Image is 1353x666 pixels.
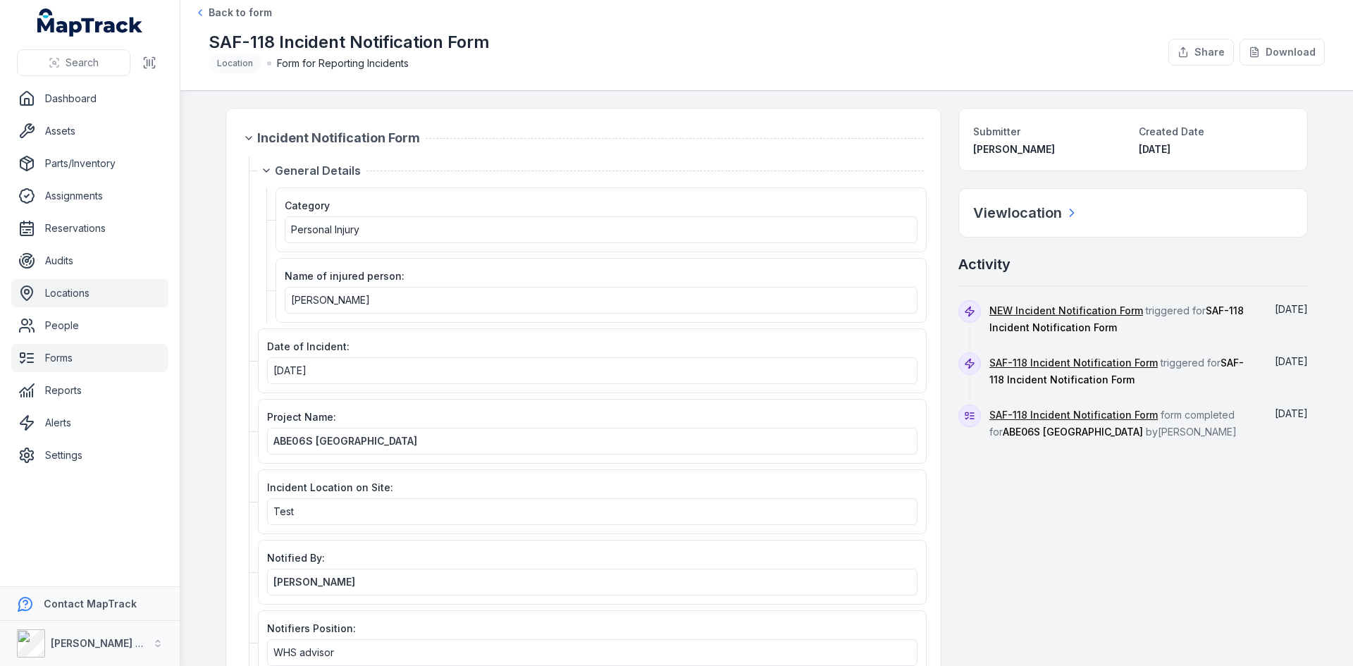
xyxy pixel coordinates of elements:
[1275,303,1308,315] span: [DATE]
[973,125,1020,137] span: Submitter
[1139,143,1170,155] span: [DATE]
[11,409,168,437] a: Alerts
[989,357,1244,386] span: triggered for
[989,356,1158,370] a: SAF-118 Incident Notification Form
[275,162,361,179] span: General Details
[1003,426,1143,438] span: ABE06S [GEOGRAPHIC_DATA]
[267,622,356,634] span: Notifiers Position:
[273,505,294,517] span: Test
[1275,355,1308,367] span: [DATE]
[273,435,417,447] span: ABE06S [GEOGRAPHIC_DATA]
[1139,143,1170,155] time: 9/17/2025, 12:05:00 PM
[194,6,272,20] a: Back to form
[51,637,166,649] strong: [PERSON_NAME] Group
[973,203,1079,223] a: Viewlocation
[273,364,307,376] time: 9/17/2025, 12:00:00 AM
[11,117,168,145] a: Assets
[989,304,1244,333] span: triggered for
[285,199,330,211] span: Category
[11,376,168,405] a: Reports
[1275,303,1308,315] time: 9/17/2025, 12:05:00 PM
[273,575,911,589] a: [PERSON_NAME]
[11,182,168,210] a: Assignments
[1275,407,1308,419] time: 9/17/2025, 12:05:00 PM
[1139,125,1204,137] span: Created Date
[17,49,130,76] button: Search
[257,128,420,148] span: Incident Notification Form
[267,340,350,352] span: Date of Incident:
[11,441,168,469] a: Settings
[11,344,168,372] a: Forms
[273,434,911,448] a: ABE06S [GEOGRAPHIC_DATA]
[1275,355,1308,367] time: 9/17/2025, 12:05:00 PM
[273,364,307,376] span: [DATE]
[66,56,99,70] span: Search
[209,6,272,20] span: Back to form
[267,552,325,564] span: Notified By:
[37,8,143,37] a: MapTrack
[989,408,1158,422] a: SAF-118 Incident Notification Form
[44,598,137,610] strong: Contact MapTrack
[277,56,409,70] span: Form for Reporting Incidents
[1240,39,1325,66] button: Download
[989,304,1143,318] a: NEW Incident Notification Form
[11,149,168,178] a: Parts/Inventory
[273,646,334,658] span: WHS advisor
[267,481,393,493] span: Incident Location on Site:
[11,247,168,275] a: Audits
[989,409,1237,438] span: form completed for by [PERSON_NAME]
[11,85,168,113] a: Dashboard
[285,270,404,282] span: Name of injured person:
[11,279,168,307] a: Locations
[973,203,1062,223] h2: View location
[209,54,261,73] div: Location
[291,223,359,235] span: Personal Injury
[11,214,168,242] a: Reservations
[291,294,370,306] span: [PERSON_NAME]
[11,312,168,340] a: People
[958,254,1011,274] h2: Activity
[267,411,336,423] span: Project Name:
[973,143,1055,155] span: [PERSON_NAME]
[1168,39,1234,66] button: Share
[1275,407,1308,419] span: [DATE]
[209,31,490,54] h1: SAF-118 Incident Notification Form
